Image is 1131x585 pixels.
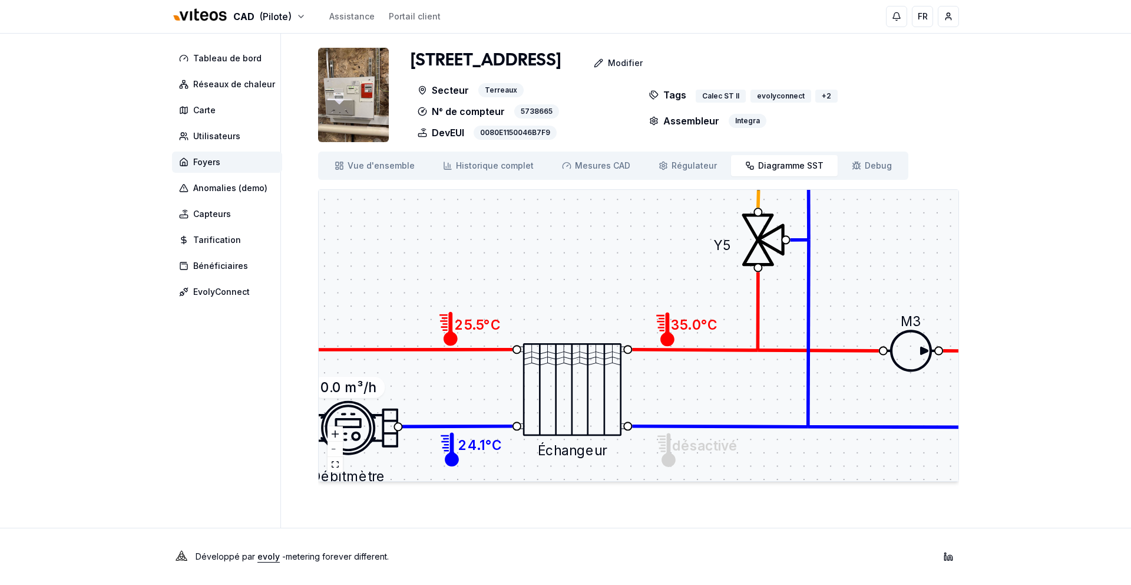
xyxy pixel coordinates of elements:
[632,350,758,350] g: Edge from exchanger1 to hot-junction-1
[172,203,287,225] a: Capteurs
[517,334,627,445] div: Échangeur
[912,6,933,27] button: FR
[418,104,505,119] p: N° de compteur
[758,190,759,208] g: Edge from pump2 to threeWayValve1
[318,48,389,142] img: unit Image
[561,51,652,75] a: Modifier
[538,442,607,458] span: Échangeur
[320,155,429,176] a: Vue d'ensemble
[456,160,534,172] span: Historique complet
[608,57,643,69] p: Modifier
[193,208,231,220] span: Capteurs
[298,377,398,476] div: 0.0 m³/hDébitmètre
[172,100,287,121] a: Carte
[312,377,385,398] span: 0.0 m³/h
[696,90,746,103] div: Calec ST II
[656,312,679,346] div: 35.0°C
[328,426,343,472] div: React Flow controls
[429,155,548,176] a: Historique complet
[657,433,680,467] div: désactivé
[514,104,559,119] div: 5738665
[548,155,644,176] a: Mesures CAD
[458,437,501,453] span: 24.1°C
[193,130,240,142] span: Utilisateurs
[259,9,292,24] span: (Pilote)
[172,1,229,29] img: Viteos - CAD Logo
[328,426,343,442] button: zoom in
[816,86,837,107] button: +2
[865,160,892,172] span: Debug
[838,155,906,176] a: Debug
[418,126,464,140] p: DevEUI
[411,50,561,71] h1: [STREET_ADDRESS]
[193,104,216,116] span: Carte
[731,155,838,176] a: Diagramme SST
[649,83,686,107] p: Tags
[233,9,254,24] span: CAD
[808,240,809,427] g: Edge from cold-junction-2 to cold-junction-1
[672,160,717,172] span: Régulateur
[713,236,730,253] span: Y5
[172,152,287,173] a: Foyers
[418,83,469,97] p: Secteur
[439,311,462,346] div: 25.5°C
[455,316,500,333] span: 25.5°C
[172,547,191,566] img: Evoly Logo
[758,160,824,172] span: Diagramme SST
[311,468,385,484] span: Débitmètre
[730,212,786,268] div: Y5
[402,426,512,427] g: Edge from exchanger1 to flowMeter1
[758,350,878,351] g: Edge from hot-junction-1 to pump1
[329,11,375,22] a: Assistance
[257,551,280,561] a: evoly
[729,114,766,128] div: Integra
[193,52,262,64] span: Tableau de bord
[193,286,250,298] span: EvolyConnect
[348,160,415,172] span: Vue d'ensemble
[901,313,922,330] span: M3
[172,178,287,199] a: Anomalies (demo)
[815,90,838,103] div: + 2
[172,255,287,277] a: Bénéficiaires
[389,11,441,22] a: Portail client
[649,114,719,128] p: Assembleur
[632,426,808,427] g: Edge from exchanger1 to cold-junction-1
[193,182,267,194] span: Anomalies (demo)
[644,155,731,176] a: Régulateur
[328,442,343,457] button: zoom out
[172,126,287,147] a: Utilisateurs
[172,281,287,303] a: EvolyConnect
[193,78,275,90] span: Réseaux de chaleur
[172,74,287,95] a: Réseaux de chaleur
[172,4,306,29] button: CAD(Pilote)
[672,437,738,453] span: désactivé
[575,160,630,172] span: Mesures CAD
[172,229,287,251] a: Tarification
[193,156,220,168] span: Foyers
[193,260,248,272] span: Bénéficiaires
[750,90,811,103] div: evolyconnect
[172,48,287,69] a: Tableau de bord
[474,126,557,140] div: 0080E1150046B7F9
[196,548,389,565] p: Développé par - metering forever different .
[441,432,463,466] div: 24.1°C
[883,323,938,379] div: M3
[193,234,241,246] span: Tarification
[671,317,717,333] span: 35.0°C
[478,83,524,97] div: Terreaux
[328,457,343,472] button: fit view
[918,11,928,22] span: FR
